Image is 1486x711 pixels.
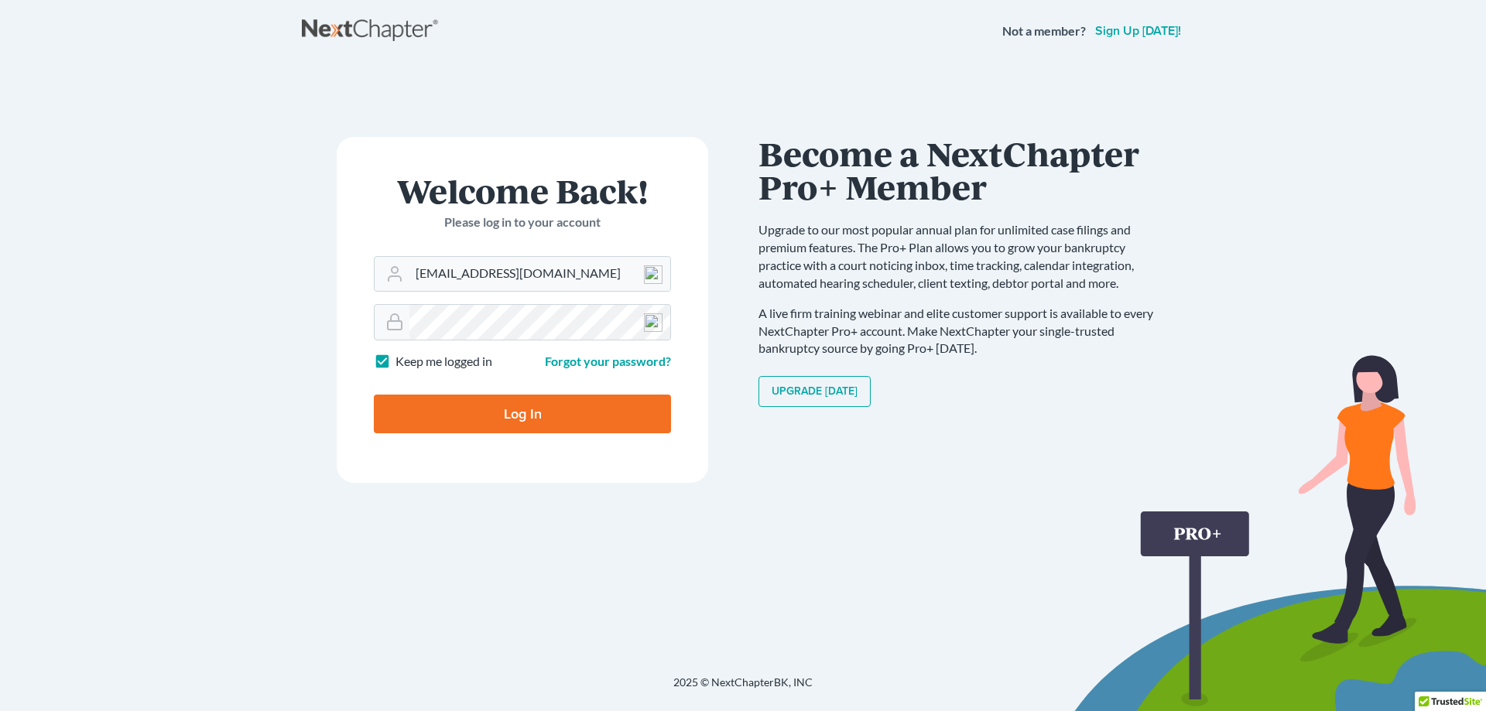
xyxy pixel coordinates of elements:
[395,353,492,371] label: Keep me logged in
[1092,25,1184,37] a: Sign up [DATE]!
[758,376,871,407] a: Upgrade [DATE]
[758,137,1169,203] h1: Become a NextChapter Pro+ Member
[545,354,671,368] a: Forgot your password?
[302,675,1184,702] div: 2025 © NextChapterBK, INC
[374,395,671,433] input: Log In
[409,257,670,291] input: Email Address
[1002,22,1086,40] strong: Not a member?
[758,221,1169,292] p: Upgrade to our most popular annual plan for unlimited case filings and premium features. The Pro+...
[644,265,663,284] img: npw-badge-icon-locked.svg
[644,313,663,332] img: npw-badge-icon-locked.svg
[374,214,671,231] p: Please log in to your account
[758,305,1169,358] p: A live firm training webinar and elite customer support is available to every NextChapter Pro+ ac...
[374,174,671,207] h1: Welcome Back!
